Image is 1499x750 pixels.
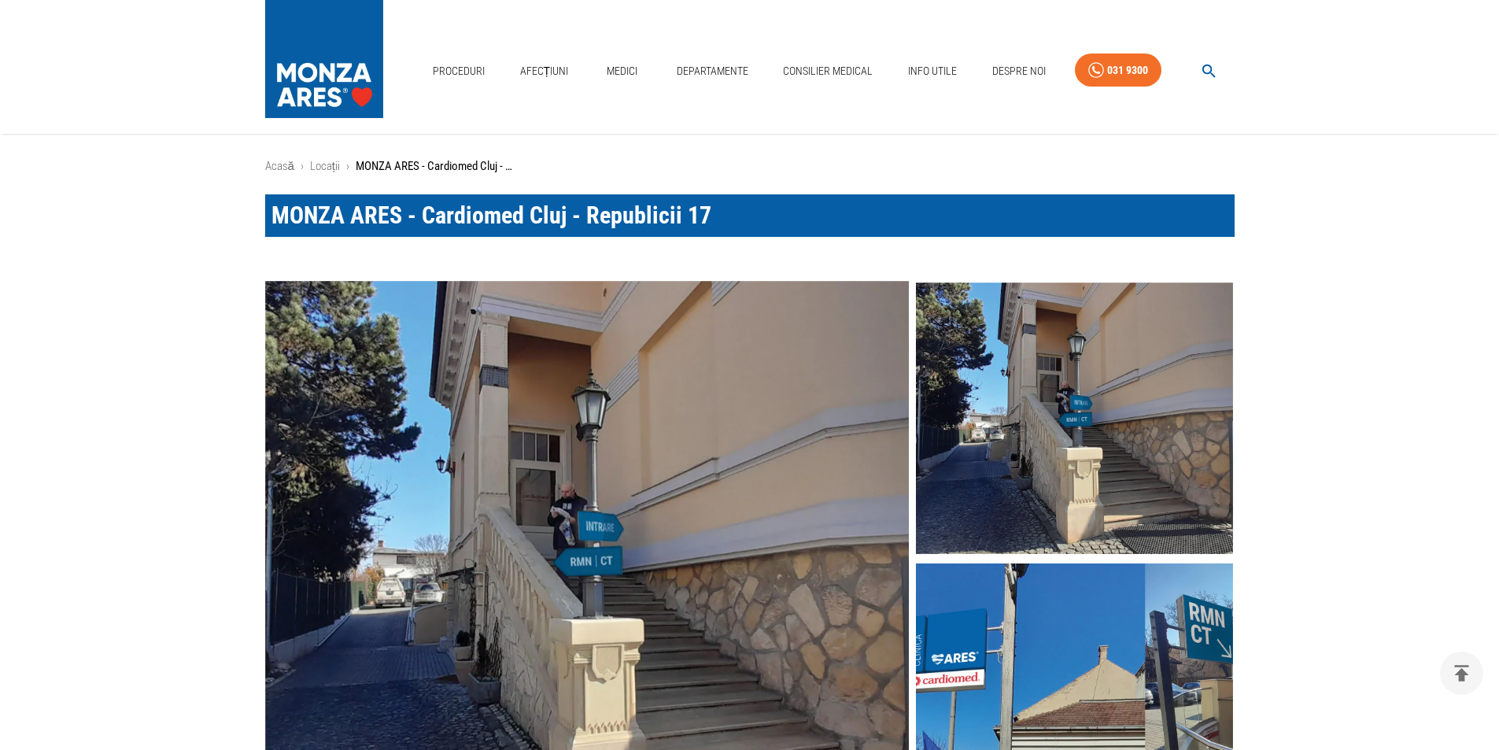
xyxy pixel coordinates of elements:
[916,283,1233,554] img: Intrare Cardiomed Cluj din strada Republicii Nr. 17
[902,55,963,87] a: Info Utile
[514,55,575,87] a: Afecțiuni
[265,157,1235,175] nav: breadcrumb
[1440,652,1483,695] button: delete
[597,55,648,87] a: Medici
[356,157,513,175] p: MONZA ARES - Cardiomed Cluj - Republicii 17
[301,157,304,175] li: ›
[346,157,349,175] li: ›
[1107,61,1148,80] div: 031 9300
[670,55,755,87] a: Departamente
[426,55,491,87] a: Proceduri
[1075,54,1161,87] a: 031 9300
[777,55,879,87] a: Consilier Medical
[986,55,1052,87] a: Despre Noi
[265,159,294,173] a: Acasă
[310,159,340,173] a: Locații
[271,201,711,229] span: MONZA ARES - Cardiomed Cluj - Republicii 17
